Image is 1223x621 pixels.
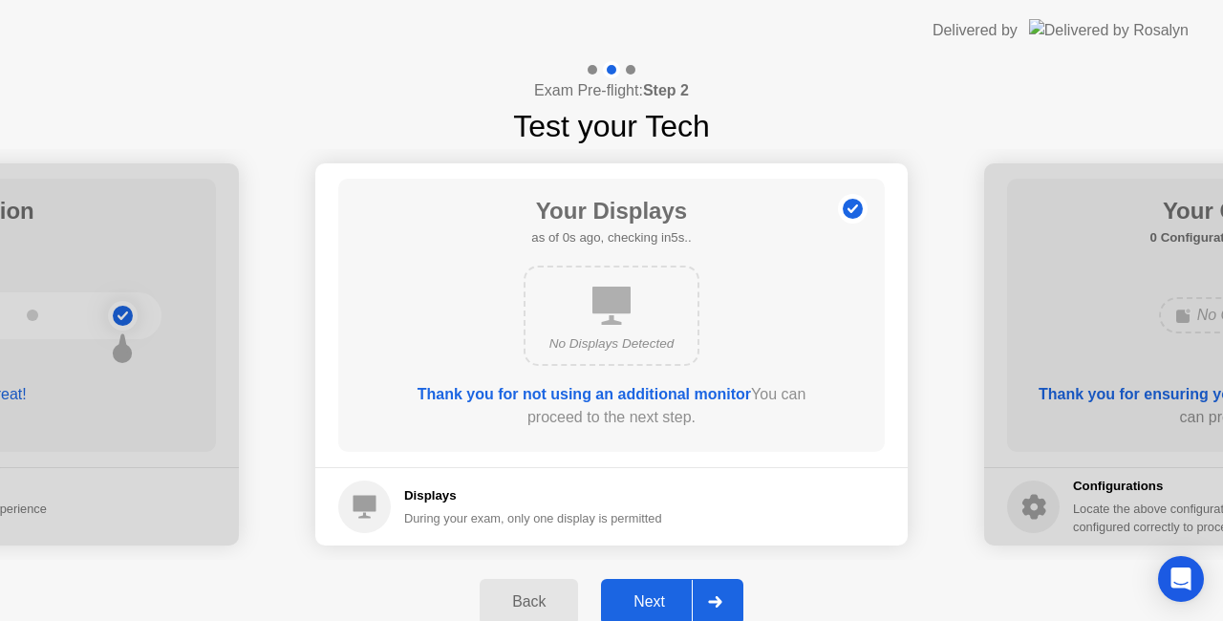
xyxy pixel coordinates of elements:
img: Delivered by Rosalyn [1029,19,1189,41]
div: Back [485,593,572,610]
div: Open Intercom Messenger [1158,556,1204,602]
h5: as of 0s ago, checking in5s.. [531,228,691,247]
div: Delivered by [933,19,1018,42]
div: No Displays Detected [541,334,682,353]
h4: Exam Pre-flight: [534,79,689,102]
h1: Your Displays [531,194,691,228]
div: During your exam, only one display is permitted [404,509,662,527]
div: Next [607,593,692,610]
b: Thank you for not using an additional monitor [418,386,751,402]
h5: Displays [404,486,662,505]
h1: Test your Tech [513,103,710,149]
b: Step 2 [643,82,689,98]
div: You can proceed to the next step. [393,383,830,429]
